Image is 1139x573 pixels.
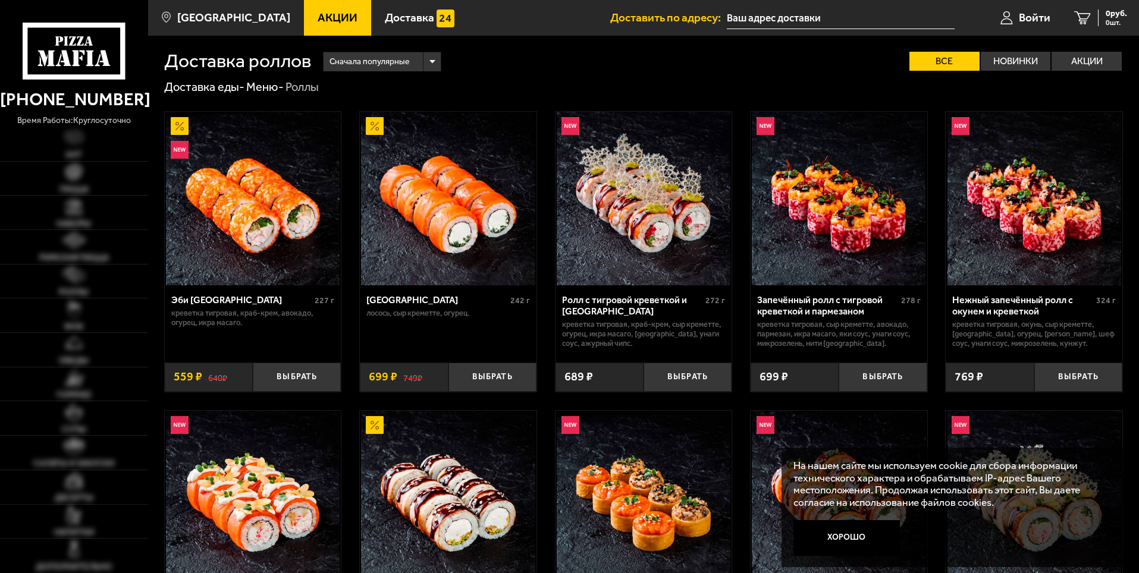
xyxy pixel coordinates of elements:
span: Хит [65,150,82,159]
div: Эби [GEOGRAPHIC_DATA] [171,294,312,306]
span: 559 ₽ [174,371,202,383]
p: креветка тигровая, Сыр креметте, авокадо, пармезан, икра масаго, яки соус, унаги соус, микрозелен... [757,320,921,348]
img: Акционный [366,117,384,135]
img: Новинка [561,416,579,434]
div: [GEOGRAPHIC_DATA] [366,294,507,306]
img: Новинка [952,416,969,434]
span: Десерты [55,493,93,502]
a: НовинкаНежный запечённый ролл с окунем и креветкой [946,112,1122,285]
img: Ролл с тигровой креветкой и Гуакамоле [557,112,730,285]
p: креветка тигровая, окунь, Сыр креметте, [GEOGRAPHIC_DATA], огурец, [PERSON_NAME], шеф соус, унаги... [952,320,1116,348]
img: Новинка [952,117,969,135]
a: НовинкаРолл с тигровой креветкой и Гуакамоле [556,112,732,285]
span: 227 г [315,295,334,306]
span: Войти [1019,12,1050,23]
img: Акционный [171,117,189,135]
img: Новинка [757,117,774,135]
span: 699 ₽ [760,371,788,383]
img: Запечённый ролл с тигровой креветкой и пармезаном [752,112,925,285]
p: креветка тигровая, краб-крем, Сыр креметте, огурец, икра масаго, [GEOGRAPHIC_DATA], унаги соус, а... [562,320,726,348]
div: Нежный запечённый ролл с окунем и креветкой [952,294,1093,317]
span: 324 г [1096,295,1116,306]
img: Новинка [171,416,189,434]
s: 749 ₽ [403,371,422,383]
span: 278 г [901,295,921,306]
img: Филадельфия [361,112,535,285]
span: Напитки [54,528,94,536]
span: 699 ₽ [369,371,397,383]
button: Выбрать [1034,363,1122,392]
span: 0 руб. [1106,10,1127,18]
img: Новинка [757,416,774,434]
span: Супы [62,425,86,433]
span: Доставить по адресу: [610,12,727,23]
label: Новинки [981,52,1051,71]
span: 242 г [510,295,530,306]
span: 769 ₽ [955,371,983,383]
a: Меню- [246,80,284,94]
div: Запечённый ролл с тигровой креветкой и пармезаном [757,294,898,317]
button: Хорошо [793,520,900,556]
img: Нежный запечённый ролл с окунем и креветкой [947,112,1121,285]
span: 272 г [705,295,725,306]
a: НовинкаЗапечённый ролл с тигровой креветкой и пармезаном [751,112,927,285]
span: Дополнительно [36,562,112,571]
img: Эби Калифорния [166,112,340,285]
p: На нашем сайте мы используем cookie для сбора информации технического характера и обрабатываем IP... [793,459,1105,509]
span: Акции [318,12,357,23]
span: Доставка [385,12,434,23]
span: Римская пицца [39,253,109,262]
s: 640 ₽ [208,371,227,383]
h1: Доставка роллов [164,52,311,71]
label: Все [909,52,980,71]
span: Салаты и закуски [33,459,114,467]
img: Акционный [366,416,384,434]
div: Роллы [285,80,319,95]
span: 0 шт. [1106,19,1127,26]
button: Выбрать [644,363,732,392]
span: Сначала популярные [330,51,409,73]
label: Акции [1052,52,1122,71]
a: Доставка еды- [164,80,244,94]
a: АкционныйФиладельфия [360,112,536,285]
span: Роллы [59,288,89,296]
a: АкционныйНовинкаЭби Калифорния [165,112,341,285]
img: Новинка [171,141,189,159]
span: WOK [64,322,84,330]
button: Выбрать [839,363,927,392]
span: Наборы [57,219,91,228]
span: Пицца [59,185,89,193]
input: Ваш адрес доставки [727,7,955,29]
span: 689 ₽ [564,371,593,383]
span: Горячее [57,391,92,399]
button: Выбрать [253,363,341,392]
img: 15daf4d41897b9f0e9f617042186c801.svg [437,10,454,27]
p: лосось, Сыр креметте, огурец. [366,308,530,318]
span: Обеды [59,356,89,364]
img: Новинка [561,117,579,135]
p: креветка тигровая, краб-крем, авокадо, огурец, икра масаго. [171,308,335,328]
span: [GEOGRAPHIC_DATA] [177,12,290,23]
button: Выбрать [448,363,536,392]
div: Ролл с тигровой креветкой и [GEOGRAPHIC_DATA] [562,294,703,317]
